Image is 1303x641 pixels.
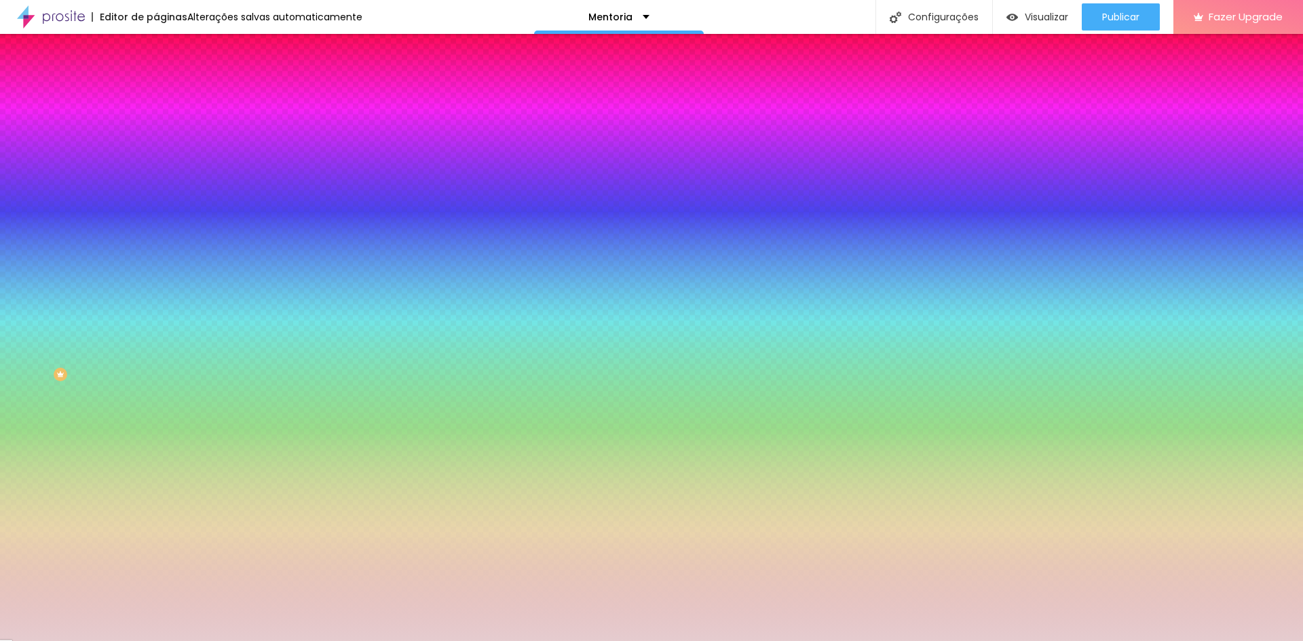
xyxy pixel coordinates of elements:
button: Publicar [1082,3,1160,31]
div: Editor de páginas [92,12,187,22]
span: Fazer Upgrade [1209,11,1283,22]
img: view-1.svg [1006,12,1018,23]
button: Visualizar [993,3,1082,31]
span: Publicar [1102,12,1139,22]
img: Icone [890,12,901,23]
div: Alterações salvas automaticamente [187,12,362,22]
span: Visualizar [1025,12,1068,22]
p: Mentoria [588,12,632,22]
